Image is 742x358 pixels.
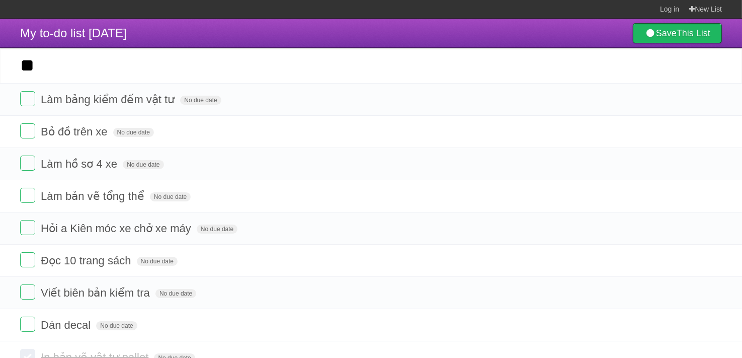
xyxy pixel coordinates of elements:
label: Done [20,188,35,203]
span: No due date [155,289,196,298]
span: Làm bảng kiểm đếm vật tư [41,93,177,106]
span: Hỏi a Kiên móc xe chở xe máy [41,222,194,235]
span: No due date [150,192,191,201]
a: SaveThis List [633,23,722,43]
span: No due date [113,128,154,137]
label: Done [20,317,35,332]
label: Done [20,252,35,267]
span: Làm bản vẽ tổng thể [41,190,147,202]
span: My to-do list [DATE] [20,26,127,40]
span: No due date [180,96,221,105]
span: Làm hồ sơ 4 xe [41,158,120,170]
span: No due date [123,160,163,169]
span: No due date [197,225,237,234]
b: This List [677,28,710,38]
label: Done [20,156,35,171]
label: Done [20,284,35,300]
span: Dán decal [41,319,93,331]
label: Done [20,91,35,106]
label: Done [20,220,35,235]
span: Bỏ đồ trên xe [41,125,110,138]
span: No due date [96,321,137,330]
span: Viết biên bản kiểm tra [41,287,152,299]
label: Done [20,123,35,138]
span: Đọc 10 trang sách [41,254,133,267]
span: No due date [137,257,178,266]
